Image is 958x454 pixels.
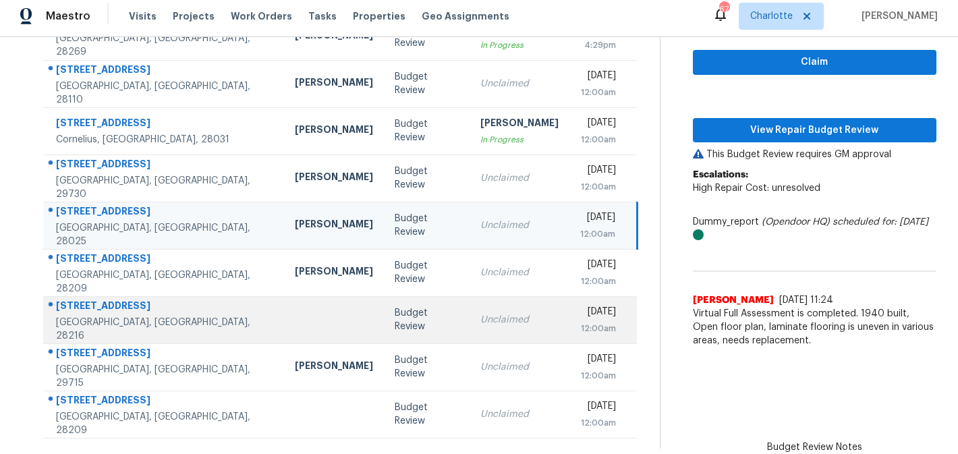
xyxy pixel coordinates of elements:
span: Visits [129,9,157,23]
div: [PERSON_NAME] [295,359,373,376]
div: Dummy_report [693,215,936,242]
div: [DATE] [580,69,617,86]
div: [STREET_ADDRESS] [56,157,273,174]
div: [STREET_ADDRESS] [56,204,273,221]
i: scheduled for: [DATE] [833,217,928,227]
div: In Progress [480,38,559,52]
div: Unclaimed [480,77,559,90]
div: [GEOGRAPHIC_DATA], [GEOGRAPHIC_DATA], 28110 [56,80,273,107]
div: [GEOGRAPHIC_DATA], [GEOGRAPHIC_DATA], 28025 [56,221,273,248]
div: [STREET_ADDRESS] [56,346,273,363]
div: 12:00am [580,180,617,194]
div: Budget Review [395,401,458,428]
div: 12:00am [580,416,617,430]
div: 12:00am [580,275,617,288]
div: [GEOGRAPHIC_DATA], [GEOGRAPHIC_DATA], 28269 [56,32,273,59]
span: Charlotte [750,9,793,23]
div: [PERSON_NAME] [295,76,373,92]
div: 12:00am [580,322,617,335]
div: [DATE] [580,258,617,275]
div: Cornelius, [GEOGRAPHIC_DATA], 28031 [56,133,273,146]
div: [STREET_ADDRESS] [56,393,273,410]
div: 12:00am [580,227,615,241]
div: [STREET_ADDRESS] [56,299,273,316]
div: 12:00am [580,369,617,382]
div: Unclaimed [480,360,559,374]
div: Budget Review [395,353,458,380]
div: [DATE] [580,163,617,180]
div: Unclaimed [480,171,559,185]
span: Tasks [308,11,337,21]
span: [PERSON_NAME] [856,9,938,23]
span: Claim [704,54,926,71]
div: [DATE] [580,210,615,227]
div: In Progress [480,133,559,146]
span: View Repair Budget Review [704,122,926,139]
span: High Repair Cost: unresolved [693,183,820,193]
div: [DATE] [580,305,617,322]
span: [DATE] 11:24 [779,295,833,305]
div: Budget Review [395,165,458,192]
div: [PERSON_NAME] [295,217,373,234]
b: Escalations: [693,170,748,179]
div: Budget Review [395,212,458,239]
div: [PERSON_NAME] [295,123,373,140]
button: Claim [693,50,936,75]
span: [PERSON_NAME] [693,293,774,307]
div: Unclaimed [480,313,559,327]
div: [GEOGRAPHIC_DATA], [GEOGRAPHIC_DATA], 29730 [56,174,273,201]
span: Work Orders [231,9,292,23]
div: [GEOGRAPHIC_DATA], [GEOGRAPHIC_DATA], 29715 [56,363,273,390]
div: [PERSON_NAME] [295,264,373,281]
span: Budget Review Notes [759,441,870,454]
div: 12:00am [580,86,617,99]
button: View Repair Budget Review [693,118,936,143]
div: [PERSON_NAME] [295,170,373,187]
div: [GEOGRAPHIC_DATA], [GEOGRAPHIC_DATA], 28209 [56,410,273,437]
div: [DATE] [580,352,617,369]
div: Budget Review [395,70,458,97]
span: Properties [353,9,405,23]
div: Unclaimed [480,219,559,232]
span: Virtual Full Assessment is completed. 1940 built, Open floor plan, laminate flooring is uneven in... [693,307,936,347]
div: 67 [719,3,729,16]
span: Maestro [46,9,90,23]
div: [DATE] [580,116,617,133]
p: This Budget Review requires GM approval [693,148,936,161]
div: [GEOGRAPHIC_DATA], [GEOGRAPHIC_DATA], 28209 [56,268,273,295]
div: [DATE] [580,399,617,416]
div: [STREET_ADDRESS] [56,116,273,133]
div: Unclaimed [480,407,559,421]
div: 4:29pm [580,38,617,52]
div: Budget Review [395,259,458,286]
div: [STREET_ADDRESS] [56,63,273,80]
div: [PERSON_NAME] [480,116,559,133]
i: (Opendoor HQ) [762,217,830,227]
span: Projects [173,9,215,23]
div: 12:00am [580,133,617,146]
div: [STREET_ADDRESS] [56,252,273,268]
div: [GEOGRAPHIC_DATA], [GEOGRAPHIC_DATA], 28216 [56,316,273,343]
div: Budget Review [395,117,458,144]
div: Unclaimed [480,266,559,279]
span: Geo Assignments [422,9,509,23]
div: Budget Review [395,306,458,333]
